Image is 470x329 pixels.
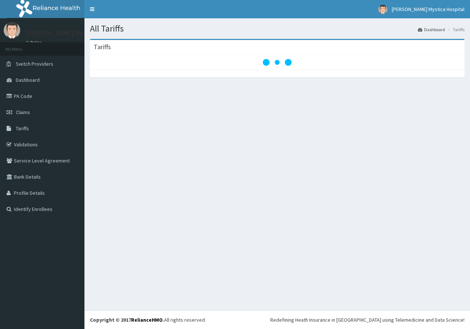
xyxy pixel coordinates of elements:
h1: All Tariffs [90,24,464,33]
p: [PERSON_NAME] Mystica Hospital [26,30,123,36]
span: Tariffs [16,125,29,132]
img: User Image [378,5,387,14]
strong: Copyright © 2017 . [90,317,164,323]
li: Tariffs [446,26,464,33]
img: User Image [4,22,20,39]
a: Online [26,40,43,45]
a: Dashboard [418,26,445,33]
footer: All rights reserved. [84,310,470,329]
a: RelianceHMO [131,317,163,323]
div: Redefining Heath Insurance in [GEOGRAPHIC_DATA] using Telemedicine and Data Science! [270,316,464,323]
span: [PERSON_NAME] Mystica Hospital [392,6,464,12]
svg: audio-loading [263,48,292,77]
span: Dashboard [16,77,40,83]
span: Claims [16,109,30,116]
span: Switch Providers [16,61,53,67]
h3: Tariffs [94,44,111,50]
